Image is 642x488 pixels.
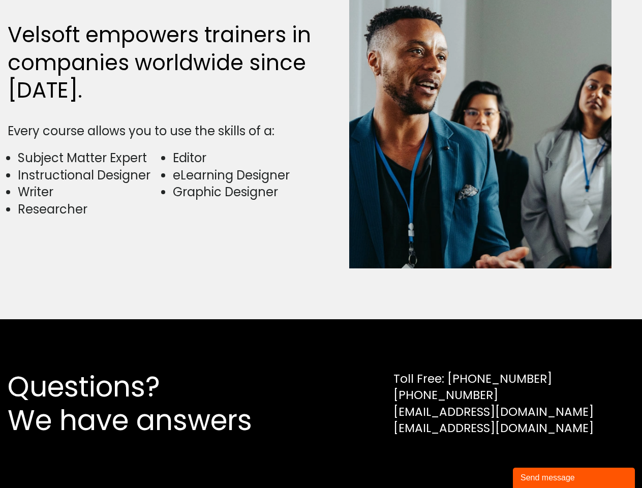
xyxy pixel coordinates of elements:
[173,149,316,167] li: Editor
[513,466,637,488] iframe: chat widget
[8,123,316,140] div: Every course allows you to use the skills of a:
[393,371,594,436] div: Toll Free: [PHONE_NUMBER] [PHONE_NUMBER] [EMAIL_ADDRESS][DOMAIN_NAME] [EMAIL_ADDRESS][DOMAIN_NAME]
[18,184,161,201] li: Writer
[173,167,316,184] li: eLearning Designer
[18,201,161,218] li: Researcher
[18,149,161,167] li: Subject Matter Expert
[8,21,316,105] h2: Velsoft empowers trainers in companies worldwide since [DATE].
[8,370,289,437] h2: Questions? We have answers
[18,167,161,184] li: Instructional Designer
[173,184,316,201] li: Graphic Designer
